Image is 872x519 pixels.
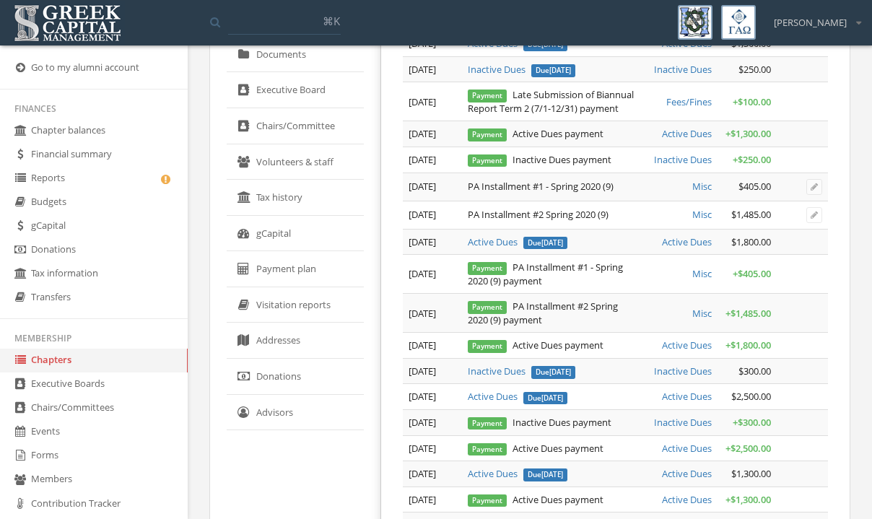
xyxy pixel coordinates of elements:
span: Payment [468,301,507,313]
a: Payment plan [227,251,364,287]
span: PA Installment #1 - Spring 2020 (9) [468,180,614,193]
span: Due [531,366,575,379]
span: [DATE] [409,235,436,248]
span: Misc [692,208,712,221]
span: Due [531,64,575,77]
span: + $1,485.00 [725,307,771,320]
span: + $1,300.00 [725,127,771,140]
a: Active Dues Due[DATE] [468,235,567,248]
div: [PERSON_NAME] [764,5,861,30]
span: ⌘K [323,14,340,28]
span: Payment [468,417,507,429]
span: Due [523,392,567,405]
span: Active Dues [662,235,712,248]
span: Active Dues payment [468,442,603,455]
span: [DATE] [409,95,436,108]
span: $2,500.00 [731,390,771,403]
span: [DATE] [541,238,563,248]
span: [DATE] [541,470,563,479]
a: Addresses [227,323,364,359]
a: Active Dues Due[DATE] [468,467,567,480]
span: [DATE] [409,467,436,480]
span: [DATE] [409,307,436,320]
span: Payment [468,128,507,141]
span: Active Dues payment [468,339,603,352]
span: + $300.00 [733,416,771,429]
span: + $2,500.00 [725,442,771,455]
a: Executive Board [227,72,364,108]
span: [DATE] [541,393,563,402]
span: + $1,300.00 [725,493,771,506]
span: Payment [468,90,507,102]
span: Fees/Fines [666,95,712,108]
span: Payment [468,262,507,274]
span: PA Installment #1 - Spring 2020 (9) payment [468,261,623,287]
span: Active Dues payment [468,127,603,140]
a: Active Dues Due[DATE] [468,390,567,403]
span: Active Dues [662,339,712,352]
span: PA Installment #2 Spring 2020 (9) [468,208,609,221]
span: [DATE] [409,267,436,280]
a: Documents [227,37,364,73]
span: Inactive Dues payment [468,153,611,166]
span: [DATE] [409,63,436,76]
span: Active Dues [662,493,712,506]
span: $1,485.00 [731,208,771,221]
span: Inactive Dues [654,63,712,76]
span: $405.00 [738,180,771,193]
span: $1,800.00 [731,235,771,248]
span: [DATE] [409,208,436,221]
span: Active Dues [662,127,712,140]
span: [DATE] [409,153,436,166]
span: $1,300.00 [731,467,771,480]
span: Payment [468,340,507,352]
a: Inactive Dues Due[DATE] [468,63,575,76]
span: [DATE] [409,365,436,378]
span: [DATE] [409,493,436,506]
a: Advisors [227,395,364,431]
span: $300.00 [738,365,771,378]
span: [DATE] [409,416,436,429]
span: Active Dues payment [468,493,603,506]
span: [DATE] [409,442,436,455]
span: $250.00 [738,63,771,76]
a: Donations [227,359,364,395]
span: Inactive Dues [654,365,712,378]
span: Due [523,237,567,250]
span: Late Submission of Biannual Report Term 2 (7/1-12/31) payment [468,88,634,115]
span: Payment [468,154,507,167]
span: + $405.00 [733,267,771,280]
span: Inactive Dues [654,416,712,429]
span: Due [523,468,567,481]
span: [PERSON_NAME] [774,16,847,30]
span: Misc [692,267,712,280]
span: Inactive Dues payment [468,416,611,429]
a: Volunteers & staff [227,144,364,180]
span: + $1,800.00 [725,339,771,352]
span: Payment [468,443,507,455]
span: Active Dues [662,390,712,403]
span: [DATE] [549,367,571,377]
span: [DATE] [409,180,436,193]
a: Visitation reports [227,287,364,323]
span: [DATE] [409,390,436,403]
span: Payment [468,494,507,507]
span: Active Dues [662,442,712,455]
span: + $250.00 [733,153,771,166]
span: [DATE] [549,66,571,75]
span: [DATE] [409,339,436,352]
span: Misc [692,307,712,320]
span: Misc [692,180,712,193]
a: Chairs/Committee [227,108,364,144]
span: + $100.00 [733,95,771,108]
span: [DATE] [409,127,436,140]
a: Inactive Dues Due[DATE] [468,365,575,378]
span: PA Installment #2 Spring 2020 (9) payment [468,300,618,326]
span: Inactive Dues [654,153,712,166]
span: Active Dues [662,467,712,480]
a: Tax history [227,180,364,216]
a: gCapital [227,216,364,252]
